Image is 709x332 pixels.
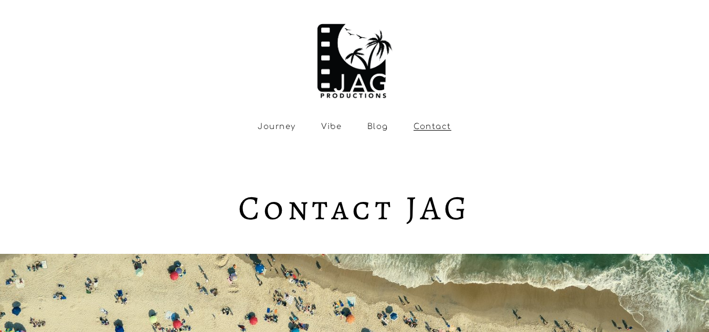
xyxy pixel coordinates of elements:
[367,122,388,132] a: Blog
[321,122,342,132] a: Vibe
[215,193,495,223] h1: Contact JAG
[258,122,295,132] a: Journey
[414,122,451,132] a: Contact
[313,14,396,101] img: NJ Wedding Videographer | JAG Productions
